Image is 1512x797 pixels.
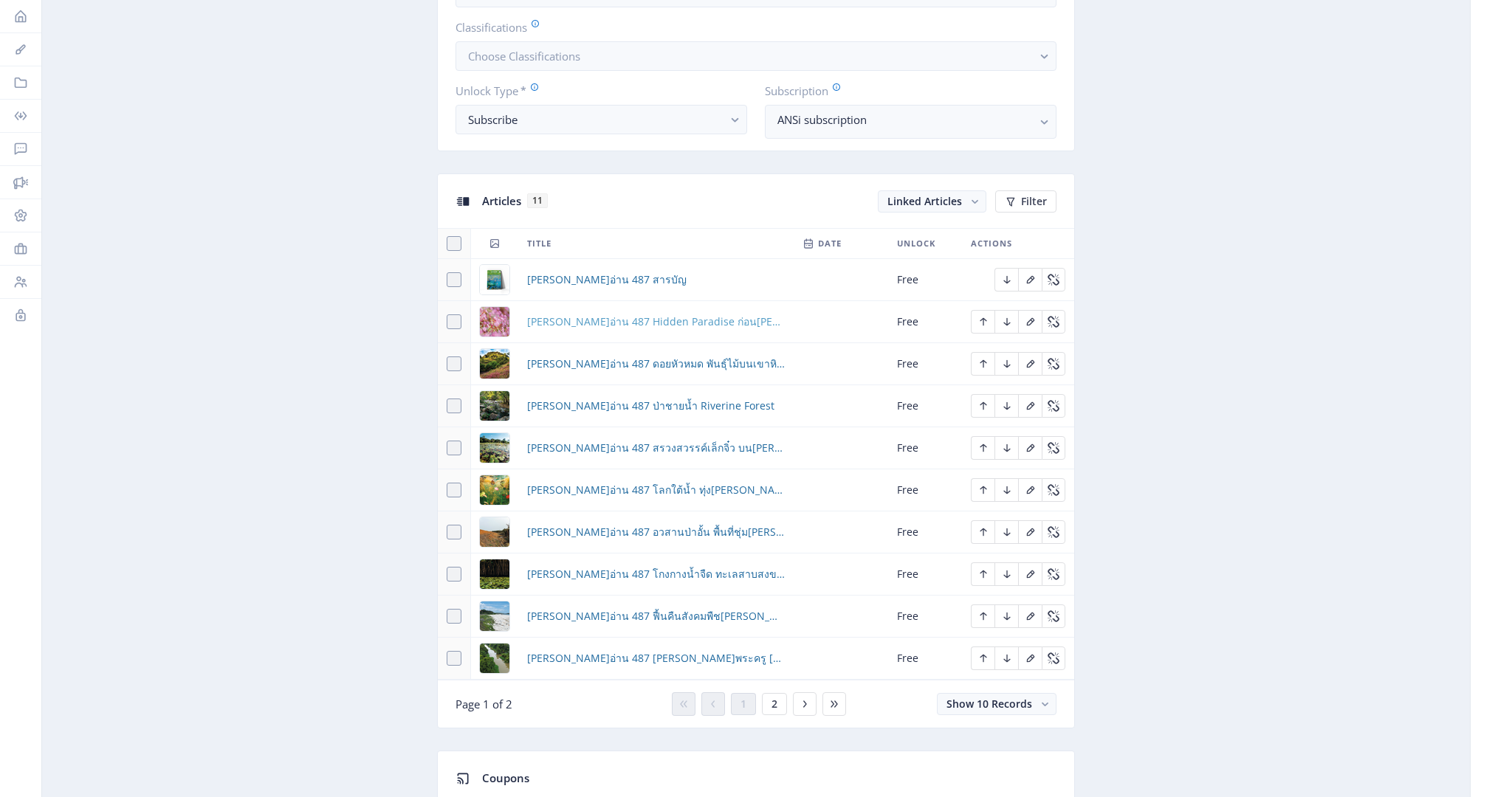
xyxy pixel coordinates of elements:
a: Edit page [1018,398,1042,412]
span: Page 1 of 2 [456,697,512,711]
img: dc48756e-180e-47ab-92a4-e213a99da7aa.png [480,349,509,379]
a: Edit page [971,356,994,370]
img: dbe32202-c56f-4981-b453-87d3f7f22fb0.png [480,433,509,463]
img: 15e0e268-91a4-4ae6-991a-79305ca95671.png [480,559,509,589]
span: 1 [740,698,746,710]
span: 11 [527,193,548,208]
td: Free [888,301,962,343]
img: 876953fe-46e8-4d33-ac93-60ba1b25a832.png [480,644,509,673]
a: [PERSON_NAME]อ่าน 487 ฟื้นคืนสังคมพืช[PERSON_NAME]ชายฝั่ง พระราช[PERSON_NAME]มฤคทายวัน [527,607,785,625]
td: Free [888,596,962,638]
a: Edit page [1042,272,1065,286]
a: [PERSON_NAME]อ่าน 487 สารบัญ [527,271,687,289]
a: Edit page [994,314,1018,328]
button: Filter [995,190,1056,213]
button: ANSi subscription [765,105,1056,139]
span: Choose Classifications [468,49,580,63]
a: Edit page [1042,650,1065,664]
img: bda8d190-d37e-447a-b6be-ee932b8e7d90.png [480,265,509,294]
a: [PERSON_NAME]อ่าน 487 ป่าชายน้ำ Riverine Forest [527,397,774,415]
a: [PERSON_NAME]อ่าน 487 อวสานป่าอั้น พื้นที่ชุ่ม[PERSON_NAME]หนองหล่ม [527,523,785,541]
label: Subscription [765,83,1045,99]
a: Edit page [1018,650,1042,664]
img: 38e340a3-866e-4943-af7b-5c4b48469dec.png [480,517,509,547]
a: Edit page [994,398,1018,412]
a: Edit page [971,314,994,328]
a: Edit page [994,524,1018,538]
img: 4cd4469c-4024-4c92-9eaf-3d6f0caa813c.png [480,601,509,631]
span: Linked Articles [887,194,962,208]
a: Edit page [1042,566,1065,580]
span: Show 10 Records [946,697,1032,711]
a: Edit page [994,482,1018,496]
button: Linked Articles [878,190,986,213]
app-collection-view: Articles [437,173,1075,728]
button: 2 [762,693,787,715]
button: Choose Classifications [456,41,1056,71]
a: Edit page [1042,398,1065,412]
a: [PERSON_NAME]อ่าน 487 ดอยหัวหมด พันธุ์ไม้บนเขาหินปูน [527,355,785,373]
td: Free [888,638,962,680]
td: Free [888,511,962,553]
a: Edit page [1018,608,1042,622]
a: Edit page [1042,356,1065,370]
a: Edit page [1018,524,1042,538]
a: [PERSON_NAME]อ่าน 487 สรวงสวรรค์เล็กจิ๋ว บน[PERSON_NAME]ชายฝั่งโบราณ [527,439,785,457]
td: Free [888,385,962,427]
a: Edit page [971,482,994,496]
span: Actions [971,235,1012,252]
span: 2 [772,698,777,710]
nb-select-label: ANSi subscription [777,111,1032,128]
span: Unlock [897,235,935,252]
div: Subscribe [468,111,723,128]
button: Subscribe [456,105,747,134]
a: Edit page [1042,314,1065,328]
label: Unlock Type [456,83,735,99]
img: d09202bb-f38c-4af5-8a56-8ea3d3ec5a9b.png [480,391,509,421]
a: Edit page [994,356,1018,370]
a: Edit page [994,608,1018,622]
a: [PERSON_NAME]อ่าน 487 โลกใต้น้ำ ทุ่ง[PERSON_NAME] ระบบนิเวศ[PERSON_NAME]-น้ำหลาก [527,481,785,499]
a: Edit page [971,524,994,538]
img: 46243fc1-d0dd-4bdc-af68-f4f8467ade35.png [480,475,509,505]
a: Edit page [1042,482,1065,496]
a: Edit page [994,440,1018,454]
img: 4e1cd39c-4607-4e34-9d93-ff6cb70ee655.png [480,307,509,337]
td: Free [888,343,962,385]
td: Free [888,427,962,469]
a: Edit page [1018,482,1042,496]
a: Edit page [971,566,994,580]
a: Edit page [1042,608,1065,622]
td: Free [888,259,962,301]
a: Edit page [971,398,994,412]
a: [PERSON_NAME]อ่าน 487 โกงกางน้ำจืด ทะเลสาบสงขลา [527,565,785,583]
a: Edit page [971,440,994,454]
label: Classifications [456,19,1045,35]
span: Filter [1021,196,1047,207]
a: Edit page [1042,524,1065,538]
a: Edit page [994,650,1018,664]
a: Edit page [994,566,1018,580]
a: [PERSON_NAME]อ่าน 487 [PERSON_NAME]พระครู [PERSON_NAME]ในตำนาน สายน้ำในนิทาน [527,649,785,667]
a: Edit page [971,650,994,664]
a: Edit page [994,272,1018,286]
span: Title [527,235,551,252]
td: Free [888,553,962,596]
a: Edit page [1018,566,1042,580]
a: Edit page [1018,314,1042,328]
a: Edit page [971,608,994,622]
span: Date [818,235,842,252]
a: Edit page [1042,440,1065,454]
a: [PERSON_NAME]อ่าน 487 Hidden Paradise ก่อน[PERSON_NAME]จะสูญหาย [527,313,785,331]
button: Show 10 Records [937,693,1056,715]
a: Edit page [1018,356,1042,370]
